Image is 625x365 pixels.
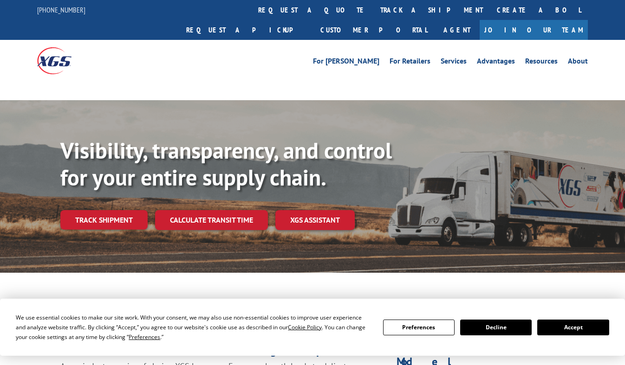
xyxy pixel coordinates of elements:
a: Advantages [477,58,515,68]
a: Customer Portal [313,20,434,40]
a: For [PERSON_NAME] [313,58,379,68]
a: Request a pickup [179,20,313,40]
a: Track shipment [60,210,148,230]
a: Agent [434,20,480,40]
a: Calculate transit time [155,210,268,230]
div: We use essential cookies to make our site work. With your consent, we may also use non-essential ... [16,313,371,342]
button: Accept [537,320,609,335]
a: XGS ASSISTANT [275,210,355,230]
a: Join Our Team [480,20,588,40]
span: Preferences [129,333,160,341]
a: About [568,58,588,68]
b: Visibility, transparency, and control for your entire supply chain. [60,136,392,192]
a: Services [441,58,467,68]
span: Cookie Policy [288,323,322,331]
button: Decline [460,320,532,335]
a: [PHONE_NUMBER] [37,5,85,14]
a: For Retailers [390,58,430,68]
a: Resources [525,58,558,68]
button: Preferences [383,320,455,335]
